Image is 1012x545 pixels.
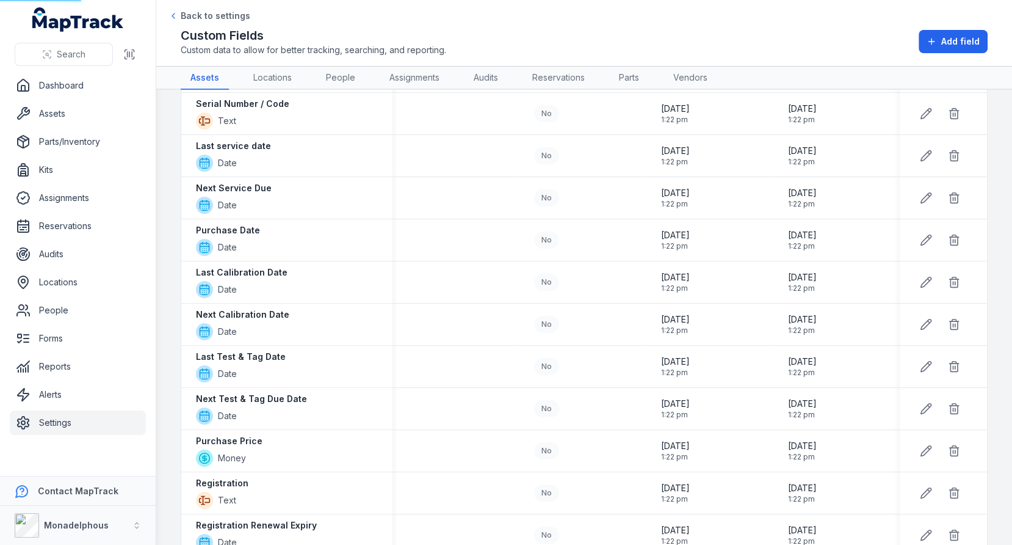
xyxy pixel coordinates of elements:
time: 19/09/2025, 1:22:32 pm [787,440,816,462]
a: Reports [10,354,146,379]
time: 19/09/2025, 1:22:32 pm [661,398,690,420]
a: Forms [10,326,146,351]
span: 1:22 pm [661,410,690,420]
strong: Monadelphous [44,520,109,530]
span: 1:22 pm [661,241,690,251]
span: [DATE] [787,229,816,241]
span: [DATE] [787,356,816,368]
a: Parts/Inventory [10,130,146,154]
span: [DATE] [661,356,690,368]
time: 19/09/2025, 1:22:32 pm [661,271,690,293]
span: [DATE] [661,187,690,199]
span: [DATE] [787,145,816,157]
span: Date [218,368,237,380]
span: Date [218,326,237,338]
button: Search [15,43,113,66]
span: 1:22 pm [787,157,816,167]
span: [DATE] [787,313,816,326]
span: Date [218,157,237,169]
strong: Purchase Price [196,435,262,447]
div: No [534,358,559,375]
time: 19/09/2025, 1:22:32 pm [787,271,816,293]
span: 1:22 pm [661,494,690,504]
a: People [10,298,146,323]
span: Date [218,241,237,254]
button: Add field [919,30,988,53]
time: 19/09/2025, 1:22:32 pm [661,313,690,335]
span: 1:22 pm [787,283,816,293]
span: [DATE] [787,524,816,536]
span: [DATE] [787,398,816,410]
time: 19/09/2025, 1:22:32 pm [787,313,816,335]
a: Audits [464,67,508,90]
span: 1:22 pm [787,241,816,251]
a: Reservations [10,214,146,238]
h2: Custom Fields [181,27,446,44]
time: 19/09/2025, 1:22:32 pm [661,187,690,209]
span: 1:22 pm [787,326,816,335]
a: Locations [10,270,146,294]
a: People [316,67,365,90]
div: No [534,189,559,207]
strong: Serial Number / Code [196,98,289,110]
a: Vendors [663,67,717,90]
time: 19/09/2025, 1:22:32 pm [787,229,816,251]
a: Back to settings [168,10,250,22]
time: 19/09/2025, 1:22:32 pm [661,356,690,378]
span: [DATE] [661,398,690,410]
time: 19/09/2025, 1:22:32 pm [661,482,690,504]
strong: Next Calibration Date [196,309,289,321]
span: Date [218,199,237,211]
time: 19/09/2025, 1:22:32 pm [787,145,816,167]
a: Assignments [10,186,146,210]
strong: Next Service Due [196,182,272,194]
span: Search [57,48,85,60]
span: Date [218,283,237,296]
div: No [534,147,559,164]
time: 19/09/2025, 1:22:32 pm [787,482,816,504]
a: Locations [244,67,302,90]
span: Custom data to allow for better tracking, searching, and reporting. [181,44,446,56]
div: No [534,105,559,122]
span: [DATE] [661,524,690,536]
span: 1:22 pm [787,410,816,420]
a: Kits [10,158,146,182]
a: Assets [181,67,229,90]
a: MapTrack [32,7,124,32]
time: 19/09/2025, 1:22:32 pm [661,145,690,167]
span: Add field [941,35,980,48]
span: Text [218,494,236,507]
time: 19/09/2025, 1:22:32 pm [787,187,816,209]
a: Alerts [10,382,146,407]
span: [DATE] [661,440,690,452]
span: 1:22 pm [661,115,690,125]
div: No [534,442,559,459]
span: [DATE] [661,313,690,326]
span: [DATE] [787,103,816,115]
span: 1:22 pm [661,452,690,462]
strong: Contact MapTrack [38,486,118,496]
div: No [534,527,559,544]
strong: Registration Renewal Expiry [196,519,317,532]
a: Assets [10,101,146,126]
time: 19/09/2025, 1:22:32 pm [787,356,816,378]
time: 19/09/2025, 1:22:32 pm [661,229,690,251]
span: [DATE] [787,482,816,494]
a: Dashboard [10,73,146,98]
span: 1:22 pm [787,115,816,125]
time: 19/09/2025, 1:22:32 pm [661,103,690,125]
span: 1:22 pm [787,452,816,462]
span: 1:22 pm [661,368,690,378]
strong: Last service date [196,140,271,152]
span: 1:22 pm [787,494,816,504]
span: 1:22 pm [661,283,690,293]
span: Text [218,115,236,127]
div: No [534,232,559,249]
span: [DATE] [787,440,816,452]
span: Money [218,452,246,464]
strong: Purchase Date [196,224,260,236]
span: Back to settings [181,10,250,22]
span: 1:22 pm [787,368,816,378]
strong: Next Test & Tag Due Date [196,393,307,405]
a: Assignments [380,67,449,90]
